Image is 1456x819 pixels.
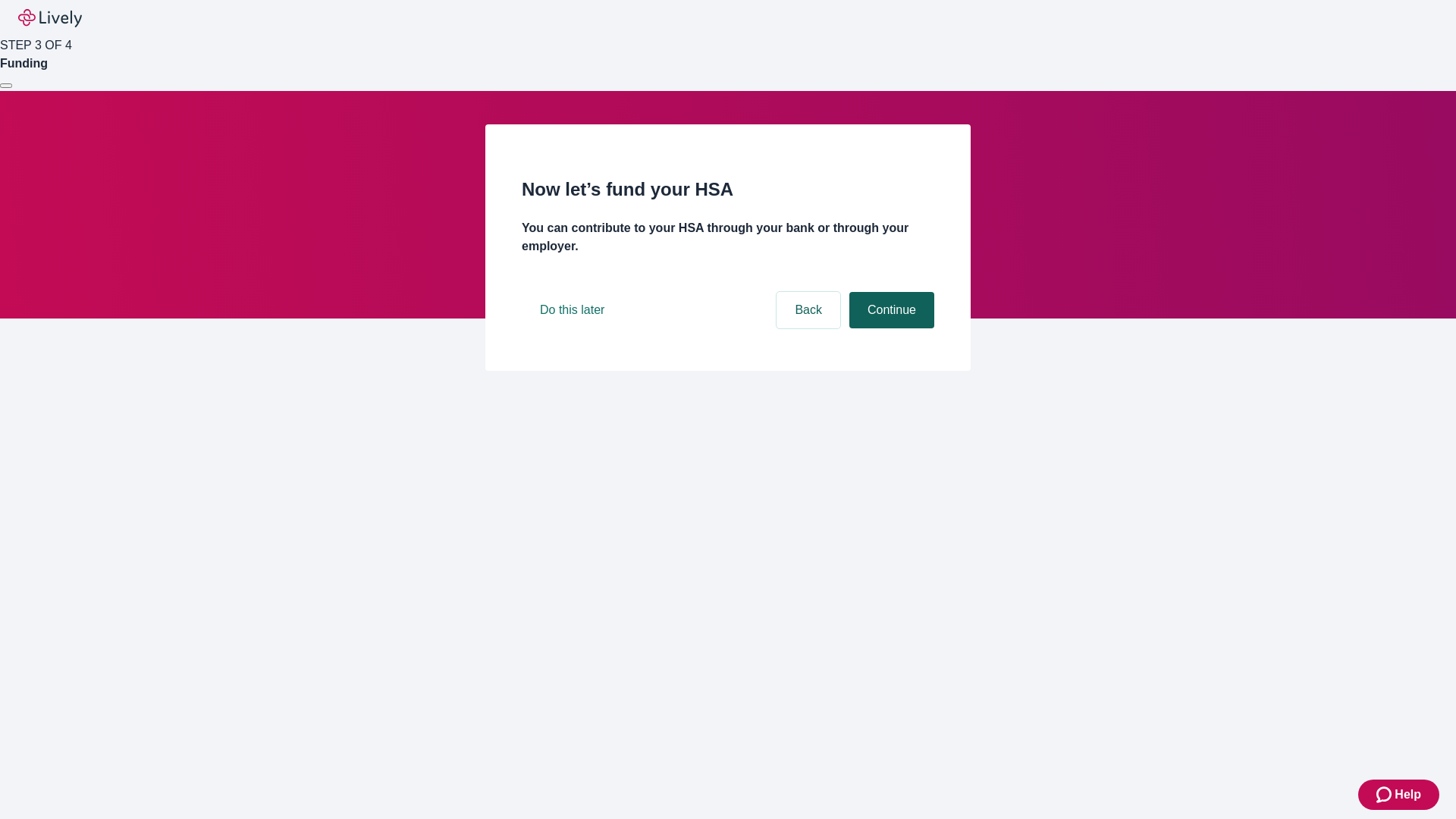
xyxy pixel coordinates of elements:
h4: You can contribute to your HSA through your bank or through your employer. [522,219,934,256]
button: Zendesk support iconHelp [1358,780,1439,810]
svg: Zendesk support icon [1376,786,1395,804]
img: Lively [18,9,82,27]
span: Help [1395,786,1421,804]
h2: Now let’s fund your HSA [522,176,934,203]
button: Continue [849,292,934,328]
button: Back [777,292,840,328]
button: Do this later [522,292,623,328]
